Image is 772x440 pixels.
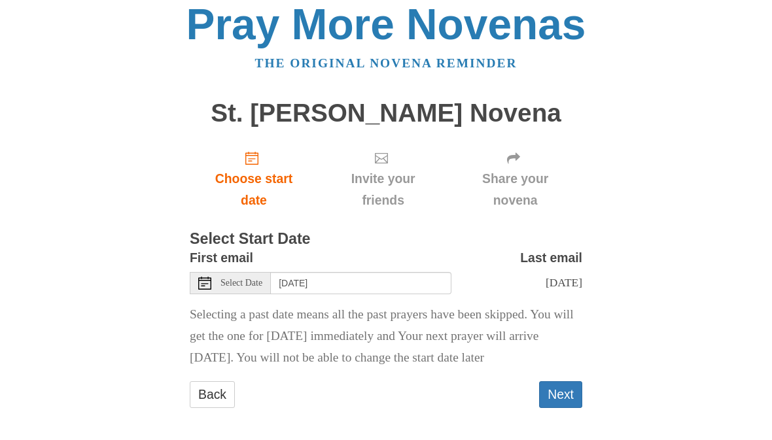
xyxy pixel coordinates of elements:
button: Next [539,381,582,408]
div: Click "Next" to confirm your start date first. [448,140,582,218]
a: Back [190,381,235,408]
input: Use the arrow keys to pick a date [271,272,451,294]
h3: Select Start Date [190,231,582,248]
label: Last email [520,247,582,269]
label: First email [190,247,253,269]
span: Choose start date [203,168,305,211]
span: [DATE] [546,276,582,289]
a: The original novena reminder [255,56,518,70]
span: Select Date [220,279,262,288]
div: Click "Next" to confirm your start date first. [318,140,448,218]
p: Selecting a past date means all the past prayers have been skipped. You will get the one for [DAT... [190,304,582,369]
span: Invite your friends [331,168,435,211]
span: Share your novena [461,168,569,211]
a: Choose start date [190,140,318,218]
h1: St. [PERSON_NAME] Novena [190,99,582,127]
